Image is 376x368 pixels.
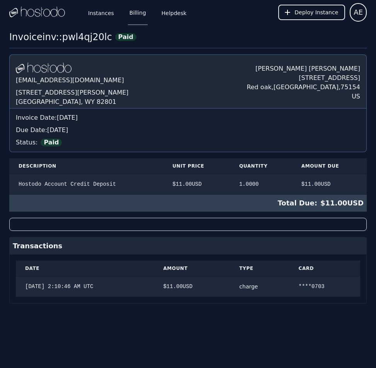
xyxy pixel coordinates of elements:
div: [STREET_ADDRESS][PERSON_NAME] [16,88,129,97]
th: Quantity [230,158,292,174]
div: Transactions [10,237,366,254]
div: 1.0000 [239,180,283,188]
span: Total Due: [277,198,320,209]
th: Description [9,158,163,174]
img: Logo [9,7,65,18]
div: $ 11.00 USD [172,180,221,188]
div: Invoice Date: [DATE] [16,113,360,122]
div: [PERSON_NAME] [PERSON_NAME] [247,61,360,73]
img: Logo [16,63,71,74]
span: AE [354,7,363,18]
div: Due Date: [DATE] [16,125,360,135]
span: Paid [41,139,62,146]
div: $ 11.00 USD [301,180,357,188]
th: Amount Due [292,158,367,174]
th: Card [289,261,360,276]
div: Hostodo Account Credit Deposit [19,180,154,188]
th: Unit Price [163,158,230,174]
div: Status: [16,135,360,147]
div: $ 11.00 USD [163,283,221,290]
button: User menu [350,3,367,22]
div: [EMAIL_ADDRESS][DOMAIN_NAME] [16,74,129,88]
div: charge [239,283,280,290]
div: US [247,92,360,101]
th: Date [16,261,154,276]
div: [STREET_ADDRESS] [247,73,360,83]
span: Deploy Instance [294,8,338,16]
div: Invoice inv::pwl4qj20lc [9,31,112,43]
span: Paid [115,33,136,41]
div: $ 11.00 USD [9,195,367,212]
div: Red oak , [GEOGRAPHIC_DATA] , 75154 [247,83,360,92]
button: Deploy Instance [278,5,345,20]
div: [GEOGRAPHIC_DATA], WY 82801 [16,97,129,107]
th: Type [230,261,289,276]
th: Amount [154,261,230,276]
div: [DATE] 2:10:46 AM UTC [25,283,145,290]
